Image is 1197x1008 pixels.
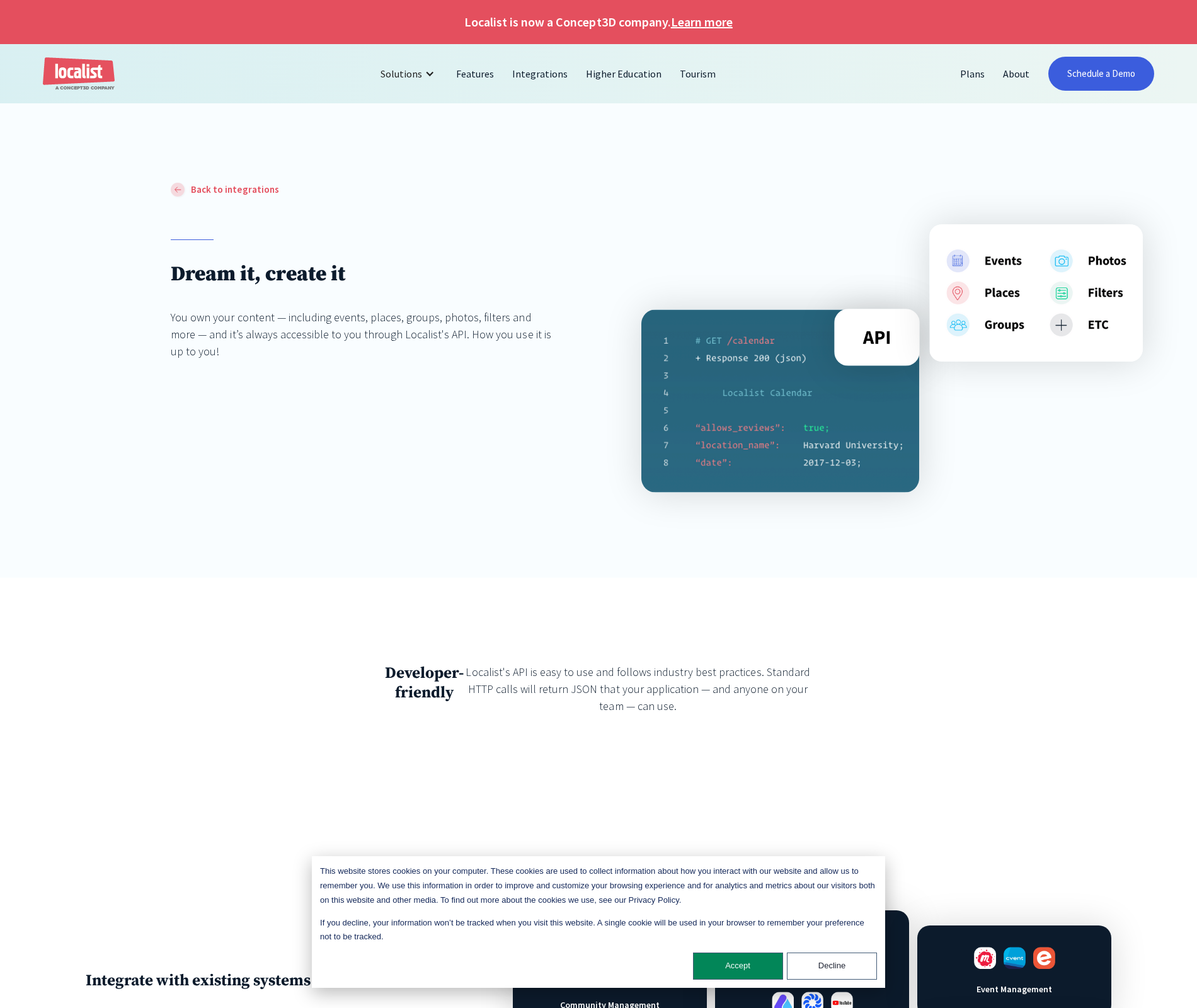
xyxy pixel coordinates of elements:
[320,916,877,945] p: If you decline, your information won’t be tracked when you visit this website. A single cookie wi...
[693,953,783,980] button: Accept
[577,59,670,89] a: Higher Education
[994,59,1039,89] a: About
[787,953,877,980] button: Decline
[948,983,1080,996] h3: Event Management
[320,864,877,907] p: This website stores cookies on your computer. These cookies are used to collect information about...
[43,57,115,91] a: home
[1048,57,1154,91] a: Schedule a Demo
[371,59,447,89] div: Solutions
[86,971,428,990] h3: Integrate with existing systems
[503,59,577,89] a: Integrations
[464,663,812,714] div: Localist's API is easy to use and follows industry best practices. Standard HTTP calls will retur...
[671,13,733,31] a: Learn more
[171,309,556,360] div: You own your content — including events, places, groups, photos, filters and more — and it’s alwa...
[191,183,278,197] div: Back to integrations
[381,66,422,81] div: Solutions
[312,856,885,988] div: Cookie banner
[951,59,994,89] a: Plans
[671,59,725,89] a: Tourism
[171,183,278,197] a: Back to integrations
[447,59,503,89] a: Features
[385,663,464,702] h3: Developer-friendly
[171,261,556,287] h1: Dream it, create it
